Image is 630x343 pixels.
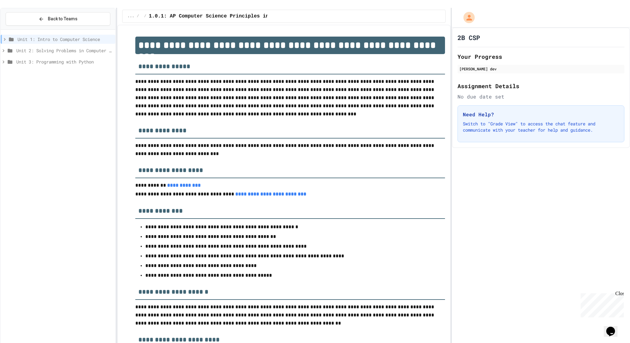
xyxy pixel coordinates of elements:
span: 1.0.1: AP Computer Science Principles in Python Course Syllabus [149,13,338,20]
span: ... [127,14,134,19]
iframe: chat widget [578,291,624,317]
span: Unit 3: Programming with Python [16,58,113,65]
span: Back to Teams [48,16,77,22]
div: Chat with us now!Close [2,3,43,40]
span: Unit 2: Solving Problems in Computer Science [16,47,113,54]
span: Unit 1: Intro to Computer Science [17,36,113,43]
div: No due date set [457,93,624,100]
h1: 2B CSP [457,33,480,42]
div: My Account [457,10,476,25]
p: Switch to "Grade View" to access the chat feature and communicate with your teacher for help and ... [463,121,619,133]
iframe: chat widget [604,318,624,337]
button: Back to Teams [6,12,110,26]
h3: Need Help? [463,111,619,118]
h2: Assignment Details [457,82,624,90]
div: [PERSON_NAME] dev [459,66,622,72]
span: / [137,14,139,19]
span: / [144,14,146,19]
h2: Your Progress [457,52,624,61]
